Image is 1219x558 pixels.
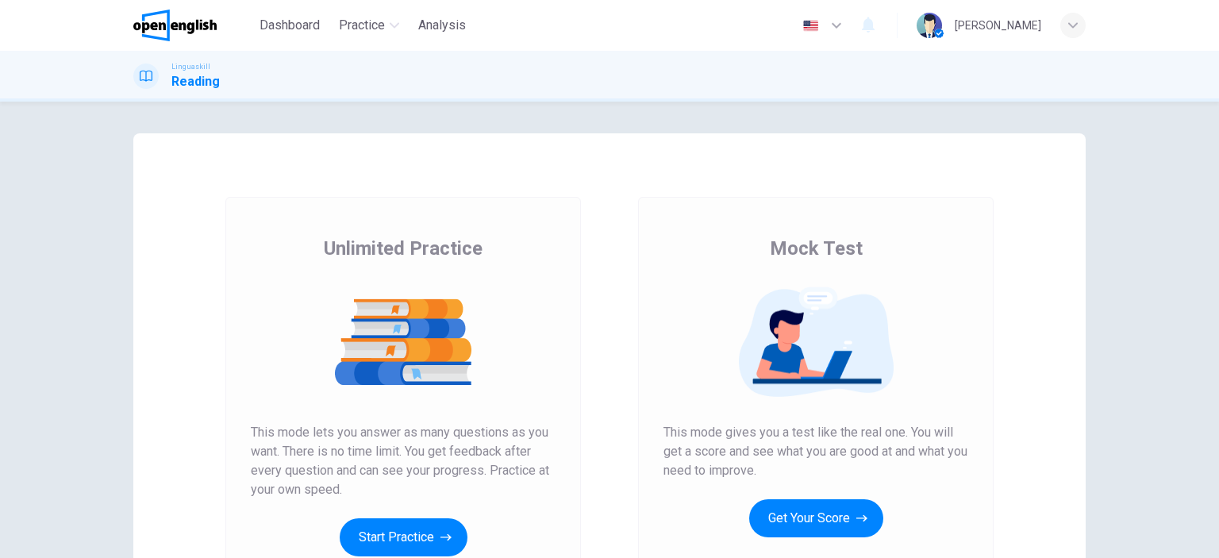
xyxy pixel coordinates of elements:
button: Analysis [412,11,472,40]
span: This mode gives you a test like the real one. You will get a score and see what you are good at a... [663,423,968,480]
span: Practice [339,16,385,35]
span: Analysis [418,16,466,35]
h1: Reading [171,72,220,91]
img: en [801,20,821,32]
span: Dashboard [260,16,320,35]
span: Unlimited Practice [324,236,483,261]
button: Dashboard [253,11,326,40]
img: Profile picture [917,13,942,38]
span: Linguaskill [171,61,210,72]
img: OpenEnglish logo [133,10,217,41]
span: Mock Test [770,236,863,261]
div: [PERSON_NAME] [955,16,1041,35]
button: Start Practice [340,518,467,556]
a: OpenEnglish logo [133,10,253,41]
span: This mode lets you answer as many questions as you want. There is no time limit. You get feedback... [251,423,556,499]
button: Get Your Score [749,499,883,537]
button: Practice [333,11,406,40]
